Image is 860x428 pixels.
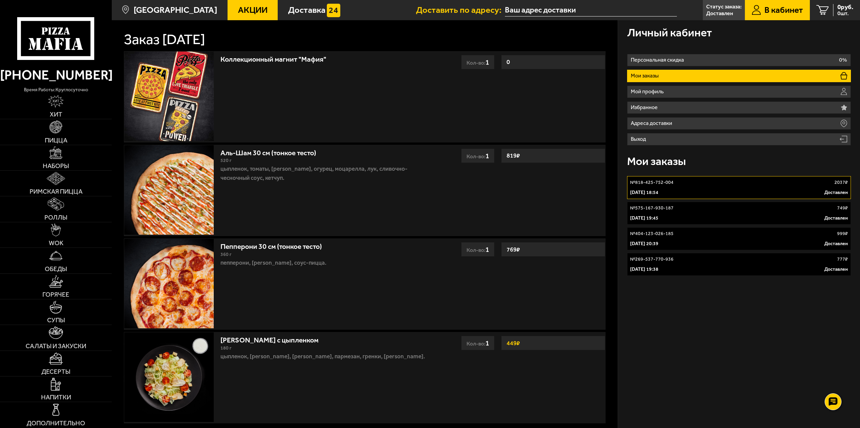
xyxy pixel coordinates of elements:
[461,336,494,350] div: Кол-во:
[461,149,494,163] div: Кол-во:
[47,317,65,323] span: Супы
[630,179,674,186] p: № 818-425-752-004
[124,32,205,47] h1: Заказ [DATE]
[631,105,660,110] p: Избранное
[630,189,658,196] p: [DATE] 18:54
[220,345,232,351] span: 180 г
[220,158,232,163] span: 520 г
[824,240,848,247] p: Доставлен
[485,152,489,160] span: 1
[630,230,674,237] p: № 404-123-026-185
[220,239,331,251] a: Пепперони 30 см (тонкое тесто)
[220,352,429,361] p: цыпленок, [PERSON_NAME], [PERSON_NAME], пармезан, гренки, [PERSON_NAME].
[627,27,712,38] h3: Личный кабинет
[327,4,340,17] img: 15daf4d41897b9f0e9f617042186c801.svg
[461,242,494,257] div: Кол-во:
[505,4,677,17] input: Ваш адрес доставки
[220,164,429,182] p: цыпленок, томаты, [PERSON_NAME], огурец, моцарелла, лук, сливочно-чесночный соус, кетчуп.
[288,6,325,14] span: Доставка
[50,111,62,118] span: Хит
[631,121,675,126] p: Адреса доставки
[764,6,803,14] span: В кабинет
[627,202,851,225] a: №575-167-930-187749₽[DATE] 19:45Доставлен
[631,136,648,142] p: Выход
[630,266,658,273] p: [DATE] 19:38
[837,4,853,10] span: 0 руб.
[505,149,522,162] strong: 819 ₽
[41,394,71,400] span: Напитки
[134,6,217,14] span: [GEOGRAPHIC_DATA]
[41,368,70,375] span: Десерты
[505,243,522,256] strong: 769 ₽
[43,163,69,169] span: Наборы
[505,56,512,68] strong: 0
[630,256,674,263] p: № 269-537-770-936
[627,253,851,276] a: №269-537-770-936777₽[DATE] 19:38Доставлен
[44,214,67,221] span: Роллы
[824,189,848,196] p: Доставлен
[416,6,505,14] span: Доставить по адресу:
[238,6,268,14] span: Акции
[220,52,335,63] a: Коллекционный магнит "Мафия"
[627,176,851,199] a: №818-425-752-0042037₽[DATE] 18:54Доставлен
[630,215,658,222] p: [DATE] 19:45
[837,256,848,263] p: 777 ₽
[706,11,733,16] p: Доставлен
[839,57,847,63] p: 0%
[26,343,86,349] span: Салаты и закуски
[485,58,489,66] span: 1
[837,230,848,237] p: 999 ₽
[824,215,848,222] p: Доставлен
[220,333,328,344] a: [PERSON_NAME] с цыпленком
[630,205,674,211] p: № 575-167-930-187
[49,240,63,246] span: WOK
[631,73,661,78] p: Мои заказы
[461,55,494,69] div: Кол-во:
[631,57,686,63] p: Персональная скидка
[627,156,686,167] h3: Мои заказы
[706,4,742,9] p: Статус заказа:
[630,240,658,247] p: [DATE] 20:39
[485,339,489,347] span: 1
[834,179,848,186] p: 2037 ₽
[485,245,489,254] span: 1
[30,188,82,195] span: Римская пицца
[627,227,851,250] a: №404-123-026-185999₽[DATE] 20:39Доставлен
[45,137,67,143] span: Пицца
[45,266,67,272] span: Обеды
[824,266,848,273] p: Доставлен
[220,252,232,257] span: 360 г
[42,291,69,298] span: Горячее
[27,420,85,426] span: Дополнительно
[631,89,666,94] p: Мой профиль
[837,11,853,16] span: 0 шт.
[505,337,522,350] strong: 449 ₽
[220,146,325,157] a: Аль-Шам 30 см (тонкое тесто)
[837,205,848,211] p: 749 ₽
[220,258,429,267] p: пепперони, [PERSON_NAME], соус-пицца.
